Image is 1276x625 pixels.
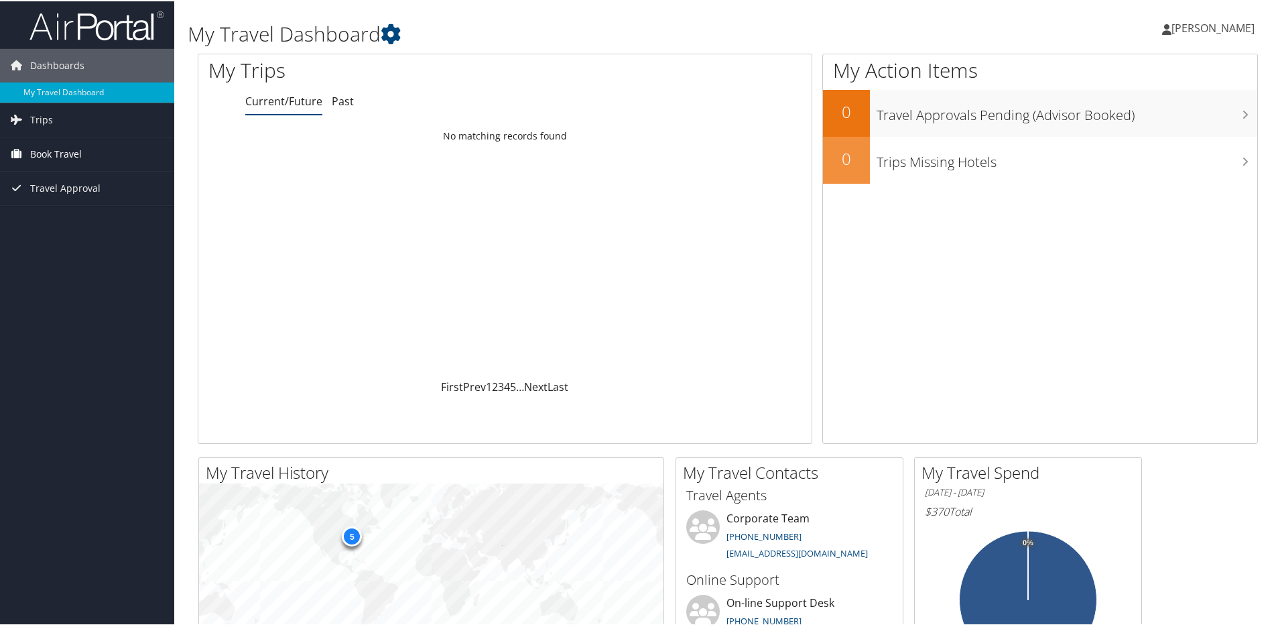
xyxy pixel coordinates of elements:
[463,378,486,393] a: Prev
[877,98,1257,123] h3: Travel Approvals Pending (Advisor Booked)
[683,460,903,483] h2: My Travel Contacts
[30,170,101,204] span: Travel Approval
[206,460,663,483] h2: My Travel History
[823,99,870,122] h2: 0
[877,145,1257,170] h3: Trips Missing Hotels
[30,102,53,135] span: Trips
[245,93,322,107] a: Current/Future
[198,123,812,147] td: No matching records found
[342,524,362,545] div: 5
[726,529,802,541] a: [PHONE_NUMBER]
[823,55,1257,83] h1: My Action Items
[30,136,82,170] span: Book Travel
[524,378,548,393] a: Next
[925,485,1131,498] h6: [DATE] - [DATE]
[332,93,354,107] a: Past
[1023,538,1033,546] tspan: 0%
[823,146,870,169] h2: 0
[925,503,949,518] span: $370
[686,569,893,588] h3: Online Support
[823,89,1257,135] a: 0Travel Approvals Pending (Advisor Booked)
[1171,19,1255,34] span: [PERSON_NAME]
[921,460,1141,483] h2: My Travel Spend
[680,509,899,564] li: Corporate Team
[498,378,504,393] a: 3
[188,19,908,47] h1: My Travel Dashboard
[548,378,568,393] a: Last
[686,485,893,504] h3: Travel Agents
[30,48,84,81] span: Dashboards
[1162,7,1268,47] a: [PERSON_NAME]
[726,546,868,558] a: [EMAIL_ADDRESS][DOMAIN_NAME]
[486,378,492,393] a: 1
[208,55,546,83] h1: My Trips
[516,378,524,393] span: …
[823,135,1257,182] a: 0Trips Missing Hotels
[510,378,516,393] a: 5
[925,503,1131,518] h6: Total
[441,378,463,393] a: First
[504,378,510,393] a: 4
[29,9,164,40] img: airportal-logo.png
[492,378,498,393] a: 2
